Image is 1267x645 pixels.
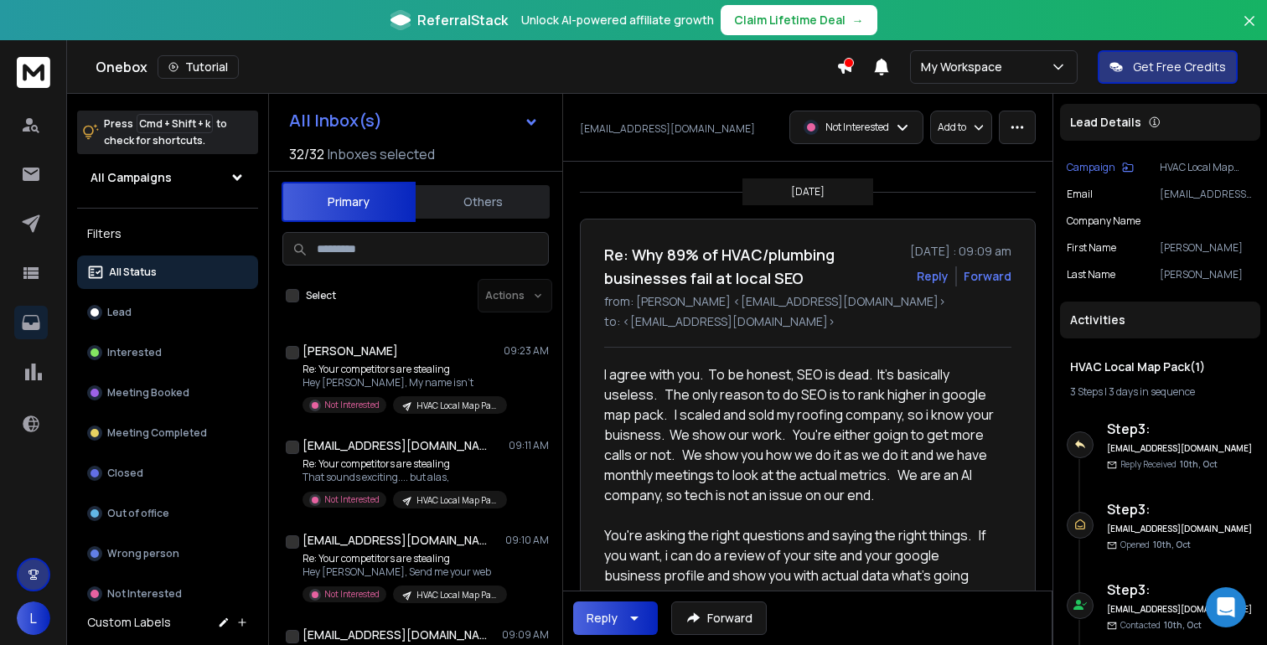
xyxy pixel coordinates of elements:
p: Out of office [107,507,169,520]
span: 10th, Oct [1164,619,1202,631]
div: Open Intercom Messenger [1206,587,1246,627]
p: Hey [PERSON_NAME], Send me your web [303,565,504,579]
p: Interested [107,346,162,359]
button: All Inbox(s) [276,104,552,137]
p: Wrong person [107,547,179,560]
p: Unlock AI-powered affiliate growth [521,12,714,28]
button: Out of office [77,497,258,530]
button: Meeting Completed [77,416,258,450]
p: HVAC Local Map Pack(1) [1160,161,1254,174]
h6: [EMAIL_ADDRESS][DOMAIN_NAME] [1107,523,1254,535]
p: Last Name [1067,268,1115,281]
p: to: <[EMAIL_ADDRESS][DOMAIN_NAME]> [604,313,1011,330]
p: Re: Your competitors are stealing [303,552,504,565]
span: → [852,12,864,28]
div: Activities [1060,302,1260,338]
p: 09:10 AM [505,534,549,547]
p: 09:23 AM [504,344,549,358]
button: Meeting Booked [77,376,258,410]
button: Others [416,183,550,220]
p: [EMAIL_ADDRESS][DOMAIN_NAME] [580,122,755,136]
h3: Inboxes selected [328,144,435,164]
p: Not Interested [324,588,380,601]
p: First Name [1067,241,1116,255]
p: Contacted [1120,619,1202,632]
button: Tutorial [158,55,239,79]
button: L [17,601,50,635]
button: Get Free Credits [1098,50,1238,84]
h1: All Inbox(s) [289,112,382,129]
p: HVAC Local Map Pack(1) [416,494,497,507]
p: Closed [107,467,143,480]
div: Onebox [96,55,836,79]
button: All Status [77,255,258,289]
p: Not Interested [107,587,182,601]
p: Lead Details [1070,114,1141,131]
span: Cmd + Shift + k [137,114,213,133]
h6: [EMAIL_ADDRESS][DOMAIN_NAME] [1107,603,1254,616]
h6: Step 3 : [1107,419,1254,439]
span: 10th, Oct [1153,539,1191,550]
button: Not Interested [77,577,258,611]
p: [PERSON_NAME] [1160,241,1254,255]
p: [PERSON_NAME] [1160,268,1254,281]
label: Select [306,289,336,302]
button: Lead [77,296,258,329]
p: That sounds exciting.... but alas, [303,471,504,484]
p: Hey [PERSON_NAME], My name isn't [303,376,504,390]
span: 32 / 32 [289,144,324,164]
p: Not Interested [324,493,380,506]
p: Re: Your competitors are stealing [303,363,504,376]
h1: All Campaigns [90,169,172,186]
span: 3 days in sequence [1109,384,1195,399]
h1: Re: Why 89% of HVAC/plumbing businesses fail at local SEO [604,243,900,290]
div: Forward [964,268,1011,285]
p: Not Interested [324,399,380,411]
p: All Status [109,266,157,279]
h1: HVAC Local Map Pack(1) [1070,359,1250,375]
button: Interested [77,336,258,369]
p: 09:09 AM [502,628,549,642]
button: Forward [671,601,767,635]
p: Reply Received [1120,458,1218,471]
p: Email [1067,188,1093,201]
p: Add to [938,121,966,134]
p: HVAC Local Map Pack(1) [416,589,497,601]
button: Reply [917,268,949,285]
h3: Filters [77,222,258,245]
p: Opened [1120,539,1191,551]
p: HVAC Local Map Pack(1) [416,400,497,412]
p: Re: Your competitors are stealing [303,457,504,471]
span: 3 Steps [1070,384,1103,399]
button: Wrong person [77,537,258,570]
button: Close banner [1239,10,1260,50]
p: Not Interested [825,121,889,134]
p: [DATE] : 09:09 am [910,243,1011,260]
span: ReferralStack [417,10,508,30]
p: Meeting Completed [107,426,207,440]
p: Meeting Booked [107,386,189,400]
p: [DATE] [791,185,825,199]
p: from: [PERSON_NAME] <[EMAIL_ADDRESS][DOMAIN_NAME]> [604,293,1011,310]
h1: [PERSON_NAME] [303,343,398,359]
p: Get Free Credits [1133,59,1226,75]
p: Press to check for shortcuts. [104,116,227,149]
h6: [EMAIL_ADDRESS][DOMAIN_NAME] [1107,442,1254,455]
button: Closed [77,457,258,490]
button: All Campaigns [77,161,258,194]
button: Claim Lifetime Deal→ [721,5,877,35]
p: Campaign [1067,161,1115,174]
p: Company Name [1067,214,1140,228]
h3: Custom Labels [87,614,171,631]
p: My Workspace [921,59,1009,75]
h1: [EMAIL_ADDRESS][DOMAIN_NAME] [303,532,487,549]
span: 10th, Oct [1180,458,1218,470]
button: Reply [573,601,658,635]
div: Reply [587,610,618,627]
button: Campaign [1067,161,1134,174]
button: Primary [282,182,416,222]
div: | [1070,385,1250,399]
